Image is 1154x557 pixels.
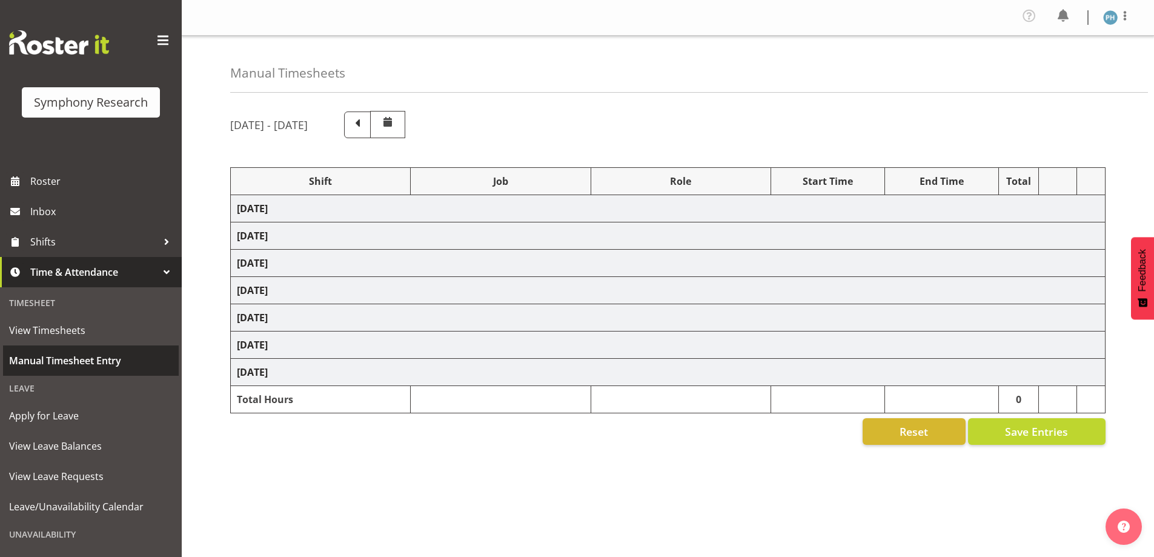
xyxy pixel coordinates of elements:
div: Shift [237,174,404,188]
img: paul-hitchfield1916.jpg [1103,10,1118,25]
button: Reset [863,418,966,445]
div: Leave [3,376,179,401]
span: Save Entries [1005,424,1068,439]
img: help-xxl-2.png [1118,521,1130,533]
span: Time & Attendance [30,263,158,281]
div: Role [597,174,764,188]
td: [DATE] [231,222,1106,250]
span: Leave/Unavailability Calendar [9,498,173,516]
span: Manual Timesheet Entry [9,352,173,370]
span: View Leave Requests [9,467,173,485]
div: Job [417,174,584,188]
a: View Leave Balances [3,431,179,461]
td: 0 [998,386,1039,413]
a: View Leave Requests [3,461,179,492]
span: View Timesheets [9,321,173,339]
button: Save Entries [968,418,1106,445]
span: Roster [30,172,176,190]
h5: [DATE] - [DATE] [230,118,308,132]
div: Total [1005,174,1033,188]
span: View Leave Balances [9,437,173,455]
td: [DATE] [231,195,1106,222]
td: [DATE] [231,359,1106,386]
button: Feedback - Show survey [1131,237,1154,319]
span: Shifts [30,233,158,251]
div: Symphony Research [34,93,148,112]
td: Total Hours [231,386,411,413]
div: End Time [891,174,992,188]
span: Reset [900,424,928,439]
span: Inbox [30,202,176,221]
div: Timesheet [3,290,179,315]
div: Unavailability [3,522,179,547]
span: Apply for Leave [9,407,173,425]
span: Feedback [1137,249,1148,292]
a: View Timesheets [3,315,179,345]
img: Rosterit website logo [9,30,109,55]
td: [DATE] [231,250,1106,277]
div: Start Time [777,174,878,188]
a: Leave/Unavailability Calendar [3,492,179,522]
h4: Manual Timesheets [230,66,345,80]
td: [DATE] [231,277,1106,304]
a: Manual Timesheet Entry [3,345,179,376]
a: Apply for Leave [3,401,179,431]
td: [DATE] [231,304,1106,332]
td: [DATE] [231,332,1106,359]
